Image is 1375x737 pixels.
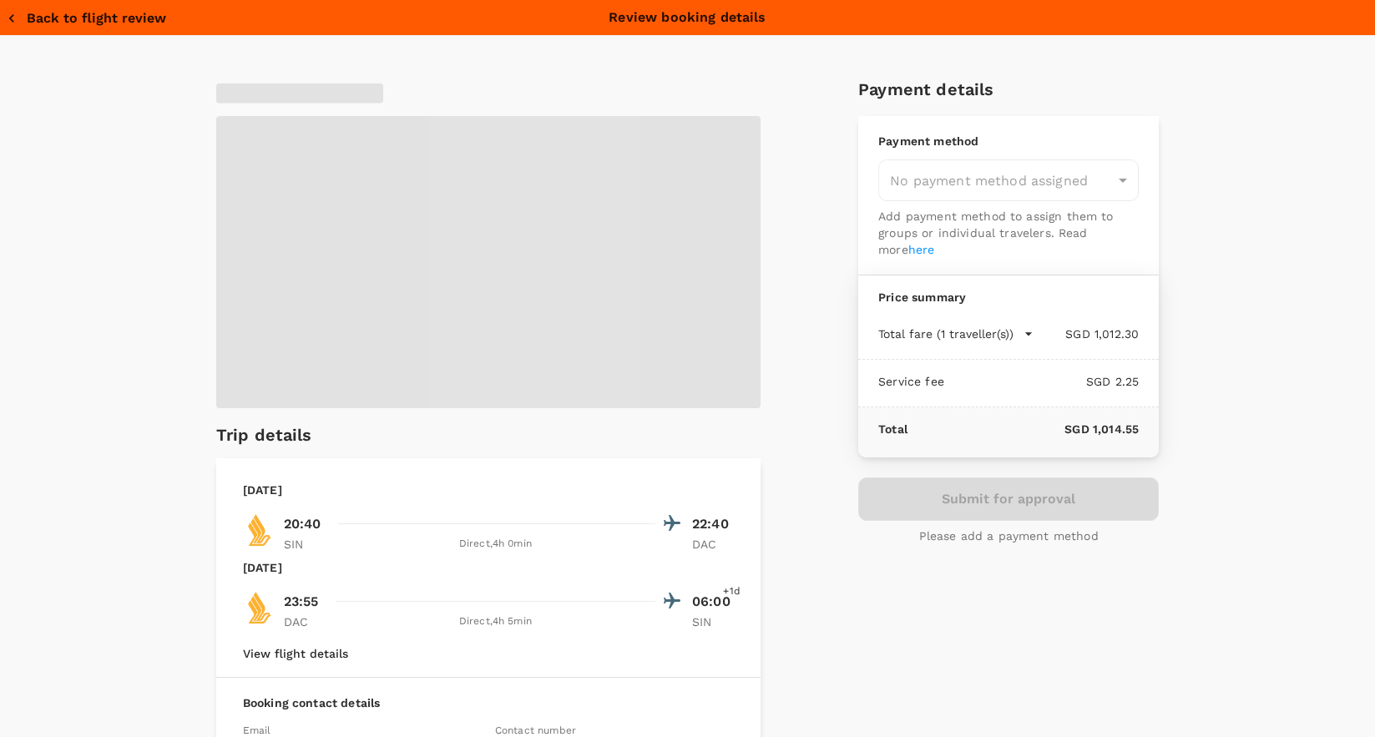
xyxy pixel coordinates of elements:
[284,536,326,553] p: SIN
[878,159,1139,201] div: No payment method assigned
[944,373,1139,390] p: SGD 2.25
[692,592,734,612] p: 06:00
[336,613,655,630] div: Direct , 4h 5min
[723,583,740,600] span: +1d
[243,513,276,547] img: SQ
[692,536,734,553] p: DAC
[878,208,1139,258] p: Add payment method to assign them to groups or individual travelers. Read more
[216,422,312,448] h6: Trip details
[1034,326,1139,342] p: SGD 1,012.30
[495,724,576,736] span: Contact number
[336,536,655,553] div: Direct , 4h 0min
[243,591,276,624] img: SQ
[7,10,166,27] button: Back to flight review
[878,326,1014,342] p: Total fare (1 traveller(s))
[243,559,282,576] p: [DATE]
[692,613,734,630] p: SIN
[284,514,321,534] p: 20:40
[284,592,319,612] p: 23:55
[878,421,907,437] p: Total
[609,8,766,28] p: Review booking details
[284,613,326,630] p: DAC
[243,647,348,660] button: View flight details
[878,133,1139,149] p: Payment method
[878,326,1034,342] button: Total fare (1 traveller(s))
[243,724,271,736] span: Email
[878,289,1139,305] p: Price summary
[907,421,1139,437] p: SGD 1,014.55
[858,76,1159,103] h6: Payment details
[908,243,935,256] a: here
[692,514,734,534] p: 22:40
[243,694,734,711] p: Booking contact details
[243,482,282,498] p: [DATE]
[878,373,944,390] p: Service fee
[919,528,1099,544] p: Please add a payment method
